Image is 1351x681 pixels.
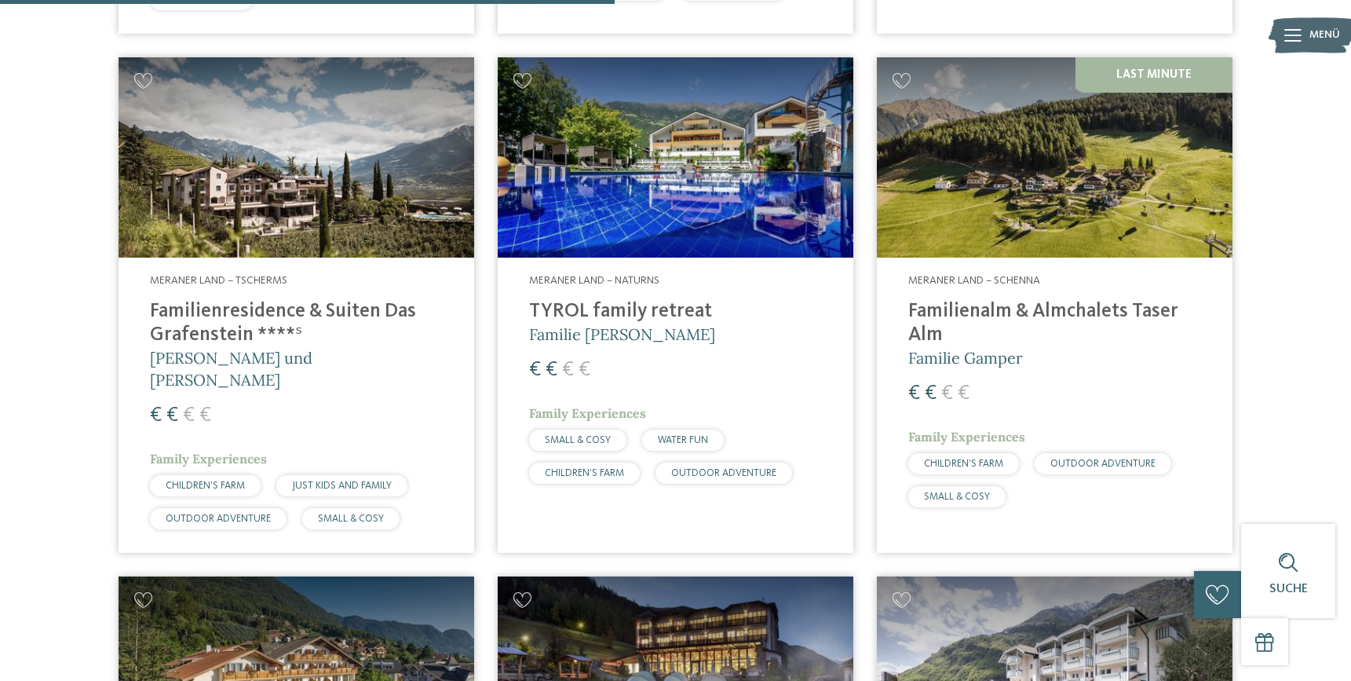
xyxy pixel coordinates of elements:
[529,324,715,344] span: Familie [PERSON_NAME]
[908,348,1023,368] span: Familie Gamper
[958,383,969,404] span: €
[150,451,267,467] span: Family Experiences
[908,275,1040,286] span: Meraner Land – Schenna
[529,405,646,421] span: Family Experiences
[877,57,1232,258] img: Familienhotels gesucht? Hier findet ihr die besten!
[671,468,776,478] span: OUTDOOR ADVENTURE
[925,383,937,404] span: €
[183,405,195,426] span: €
[545,435,611,445] span: SMALL & COSY
[908,300,1201,347] h4: Familienalm & Almchalets Taser Alm
[529,360,541,380] span: €
[166,405,178,426] span: €
[658,435,708,445] span: WATER FUN
[119,57,474,553] a: Familienhotels gesucht? Hier findet ihr die besten! Meraner Land – Tscherms Familienresidence & S...
[924,492,990,502] span: SMALL & COSY
[529,300,822,324] h4: TYROL family retreat
[877,57,1232,553] a: Familienhotels gesucht? Hier findet ihr die besten! Last Minute Meraner Land – Schenna Familienal...
[941,383,953,404] span: €
[924,459,1003,469] span: CHILDREN’S FARM
[498,57,853,553] a: Familienhotels gesucht? Hier findet ihr die besten! Meraner Land – Naturns TYROL family retreat F...
[150,275,287,286] span: Meraner Land – Tscherms
[908,429,1025,445] span: Family Experiences
[166,514,271,524] span: OUTDOOR ADVENTURE
[908,383,920,404] span: €
[1050,459,1156,469] span: OUTDOOR ADVENTURE
[562,360,574,380] span: €
[199,405,211,426] span: €
[150,300,443,347] h4: Familienresidence & Suiten Das Grafenstein ****ˢ
[119,57,474,258] img: Familienhotels gesucht? Hier findet ihr die besten!
[529,275,659,286] span: Meraner Land – Naturns
[1269,583,1308,595] span: Suche
[579,360,590,380] span: €
[150,348,312,390] span: [PERSON_NAME] und [PERSON_NAME]
[545,468,624,478] span: CHILDREN’S FARM
[546,360,557,380] span: €
[292,481,392,491] span: JUST KIDS AND FAMILY
[318,514,384,524] span: SMALL & COSY
[498,57,853,258] img: Familien Wellness Residence Tyrol ****
[150,405,162,426] span: €
[166,481,245,491] span: CHILDREN’S FARM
